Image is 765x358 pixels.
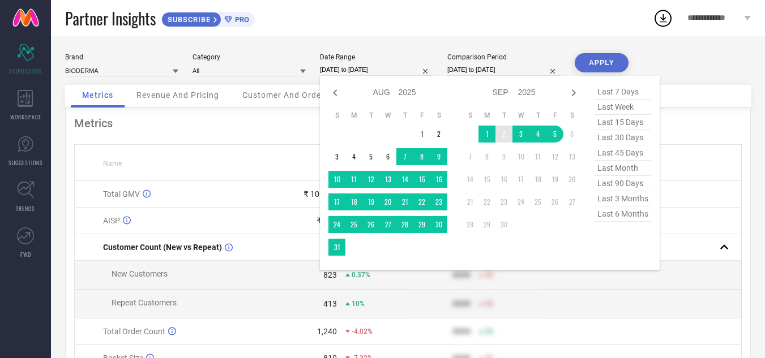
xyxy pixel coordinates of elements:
[323,299,337,308] div: 413
[413,148,430,165] td: Fri Aug 08 2025
[413,126,430,143] td: Fri Aug 01 2025
[193,53,306,61] div: Category
[546,171,563,188] td: Fri Sep 19 2025
[546,148,563,165] td: Fri Sep 12 2025
[512,126,529,143] td: Wed Sep 03 2025
[546,193,563,210] td: Fri Sep 26 2025
[396,111,413,120] th: Thursday
[112,298,177,307] span: Repeat Customers
[529,193,546,210] td: Thu Sep 25 2025
[328,216,345,233] td: Sun Aug 24 2025
[512,111,529,120] th: Wednesday
[103,243,222,252] span: Customer Count (New vs Repeat)
[352,300,365,308] span: 10%
[317,216,337,225] div: ₹ 734
[447,64,561,76] input: Select comparison period
[495,111,512,120] th: Tuesday
[345,193,362,210] td: Mon Aug 18 2025
[103,216,120,225] span: AISP
[328,86,342,100] div: Previous month
[478,171,495,188] td: Mon Sep 15 2025
[563,148,580,165] td: Sat Sep 13 2025
[304,189,337,199] div: ₹ 10.04 L
[103,189,140,199] span: Total GMV
[495,126,512,143] td: Tue Sep 02 2025
[320,64,433,76] input: Select date range
[495,216,512,233] td: Tue Sep 30 2025
[362,148,379,165] td: Tue Aug 05 2025
[232,15,249,24] span: PRO
[328,239,345,256] td: Sun Aug 31 2025
[563,171,580,188] td: Sat Sep 20 2025
[529,148,546,165] td: Thu Sep 11 2025
[362,193,379,210] td: Tue Aug 19 2025
[65,7,156,30] span: Partner Insights
[82,90,113,100] span: Metrics
[74,117,742,130] div: Metrics
[242,90,329,100] span: Customer And Orders
[379,171,396,188] td: Wed Aug 13 2025
[546,111,563,120] th: Friday
[485,327,493,335] span: 50
[352,327,373,335] span: -4.02%
[396,171,413,188] td: Thu Aug 14 2025
[485,300,493,308] span: 50
[162,15,213,24] span: SUBSCRIBE
[103,327,165,336] span: Total Order Count
[328,171,345,188] td: Sun Aug 10 2025
[328,193,345,210] td: Sun Aug 17 2025
[323,270,337,279] div: 823
[478,193,495,210] td: Mon Sep 22 2025
[430,193,447,210] td: Sat Aug 23 2025
[478,148,495,165] td: Mon Sep 08 2025
[362,171,379,188] td: Tue Aug 12 2025
[396,193,413,210] td: Thu Aug 21 2025
[653,8,673,28] div: Open download list
[317,327,337,336] div: 1,240
[345,148,362,165] td: Mon Aug 04 2025
[452,270,471,279] div: 9999
[112,269,168,278] span: New Customers
[546,126,563,143] td: Fri Sep 05 2025
[595,115,651,130] span: last 15 days
[461,148,478,165] td: Sun Sep 07 2025
[563,193,580,210] td: Sat Sep 27 2025
[595,145,651,161] span: last 45 days
[595,191,651,206] span: last 3 months
[512,193,529,210] td: Wed Sep 24 2025
[328,111,345,120] th: Sunday
[529,171,546,188] td: Thu Sep 18 2025
[328,148,345,165] td: Sun Aug 03 2025
[512,171,529,188] td: Wed Sep 17 2025
[362,111,379,120] th: Tuesday
[413,171,430,188] td: Fri Aug 15 2025
[103,159,122,167] span: Name
[379,193,396,210] td: Wed Aug 20 2025
[447,53,561,61] div: Comparison Period
[478,111,495,120] th: Monday
[529,111,546,120] th: Thursday
[379,148,396,165] td: Wed Aug 06 2025
[563,111,580,120] th: Saturday
[430,148,447,165] td: Sat Aug 09 2025
[8,158,43,167] span: SUGGESTIONS
[10,113,41,121] span: WORKSPACE
[452,299,471,308] div: 9999
[430,171,447,188] td: Sat Aug 16 2025
[362,216,379,233] td: Tue Aug 26 2025
[379,111,396,120] th: Wednesday
[512,148,529,165] td: Wed Sep 10 2025
[9,67,42,75] span: SCORECARDS
[396,148,413,165] td: Thu Aug 07 2025
[595,130,651,145] span: last 30 days
[495,193,512,210] td: Tue Sep 23 2025
[452,327,471,336] div: 9999
[430,216,447,233] td: Sat Aug 30 2025
[529,126,546,143] td: Thu Sep 04 2025
[567,86,580,100] div: Next month
[595,84,651,100] span: last 7 days
[595,176,651,191] span: last 90 days
[595,206,651,222] span: last 6 months
[16,204,35,213] span: TRENDS
[352,271,370,279] span: 0.37%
